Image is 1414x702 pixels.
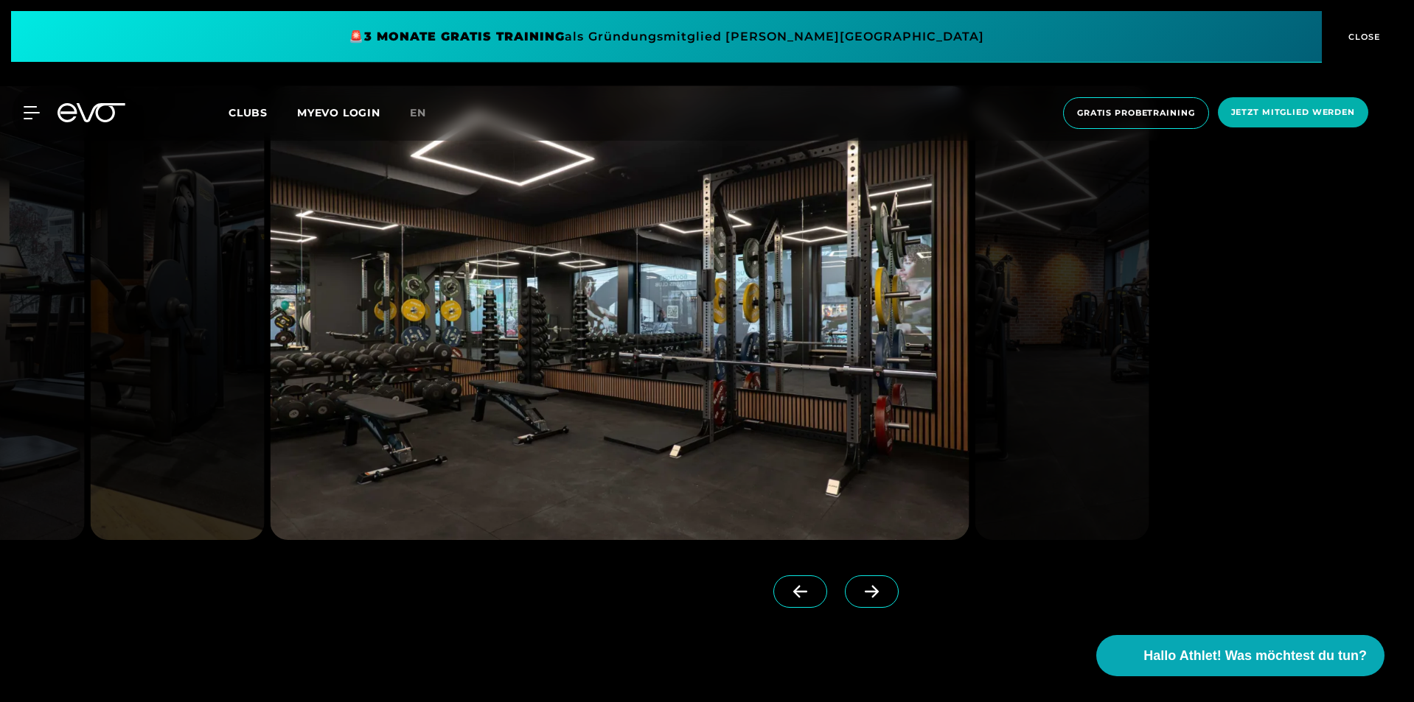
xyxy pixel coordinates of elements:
[229,105,297,119] a: Clubs
[1096,635,1385,676] button: Hallo Athlet! Was möchtest du tun?
[90,86,265,540] img: evofitness
[1077,107,1195,119] span: Gratis Probetraining
[975,86,1149,540] img: evofitness
[410,105,444,122] a: en
[1345,30,1381,43] span: CLOSE
[410,106,426,119] span: en
[1059,97,1213,129] a: Gratis Probetraining
[1231,106,1355,119] span: Jetzt Mitglied werden
[1143,646,1367,666] span: Hallo Athlet! Was möchtest du tun?
[229,106,268,119] span: Clubs
[1322,11,1403,63] button: CLOSE
[1213,97,1373,129] a: Jetzt Mitglied werden
[297,106,380,119] a: MYEVO LOGIN
[271,86,969,540] img: evofitness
